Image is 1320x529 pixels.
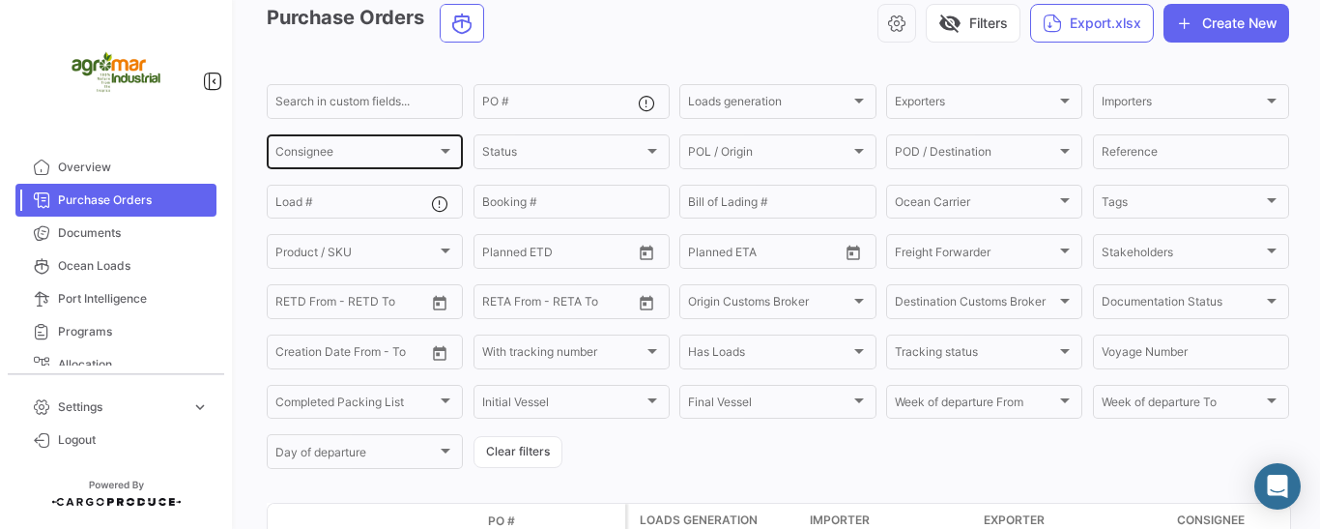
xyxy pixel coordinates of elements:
span: expand_more [191,398,209,416]
button: visibility_offFilters [926,4,1020,43]
a: Programs [15,315,216,348]
button: Open calendar [839,238,868,267]
span: Importer [810,512,870,529]
span: Initial Vessel [482,398,644,412]
a: Allocation [15,348,216,381]
datatable-header-cell: Doc. Status [355,514,480,529]
span: Origin Customs Broker [688,298,849,311]
input: From [482,298,509,311]
input: To [729,248,800,261]
span: Product / SKU [275,248,437,261]
span: Settings [58,398,184,416]
span: Completed Packing List [275,398,437,412]
span: Loads generation [688,98,849,111]
input: From [482,248,509,261]
span: Final Vessel [688,398,849,412]
span: POD / Destination [895,148,1056,162]
span: Destination Customs Broker [895,298,1056,311]
span: Stakeholders [1102,248,1263,261]
span: With tracking number [482,348,644,362]
span: Consignee [1177,512,1245,529]
button: Create New [1163,4,1289,43]
span: Loads generation [640,512,758,529]
span: POL / Origin [688,148,849,162]
span: Documents [58,224,209,242]
span: Day of departure [275,449,437,462]
span: Exporter [984,512,1045,529]
span: Tags [1102,198,1263,212]
button: Clear filters [473,436,562,468]
input: To [523,248,594,261]
span: Ocean Carrier [895,198,1056,212]
input: To [523,298,594,311]
span: Allocation [58,356,209,373]
a: Ocean Loads [15,250,216,282]
button: Open calendar [632,288,661,317]
span: Logout [58,431,209,449]
datatable-header-cell: Transport mode [306,514,355,529]
span: Week of departure To [1102,398,1263,412]
span: Ocean Loads [58,257,209,275]
input: To [316,298,387,311]
input: From [688,248,715,261]
span: Week of departure From [895,398,1056,412]
span: Tracking status [895,348,1056,362]
a: Port Intelligence [15,282,216,315]
span: Overview [58,159,209,176]
span: Port Intelligence [58,290,209,308]
a: Purchase Orders [15,184,216,217]
span: Purchase Orders [58,191,209,209]
a: Documents [15,217,216,250]
button: Open calendar [425,288,454,317]
span: Status [482,148,644,162]
span: Documentation Status [1102,298,1263,311]
input: To [316,348,387,362]
span: visibility_off [938,12,961,35]
span: Importers [1102,98,1263,111]
a: Overview [15,151,216,184]
div: Abrir Intercom Messenger [1254,463,1301,510]
input: From [275,348,302,362]
button: Export.xlsx [1030,4,1154,43]
span: Consignee [275,148,437,162]
button: Ocean [441,5,483,42]
span: Programs [58,323,209,340]
button: Open calendar [632,238,661,267]
span: Has Loads [688,348,849,362]
h3: Purchase Orders [267,4,490,43]
img: agromar.jpg [68,23,164,120]
span: Freight Forwarder [895,248,1056,261]
input: From [275,298,302,311]
button: Open calendar [425,338,454,367]
span: Exporters [895,98,1056,111]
